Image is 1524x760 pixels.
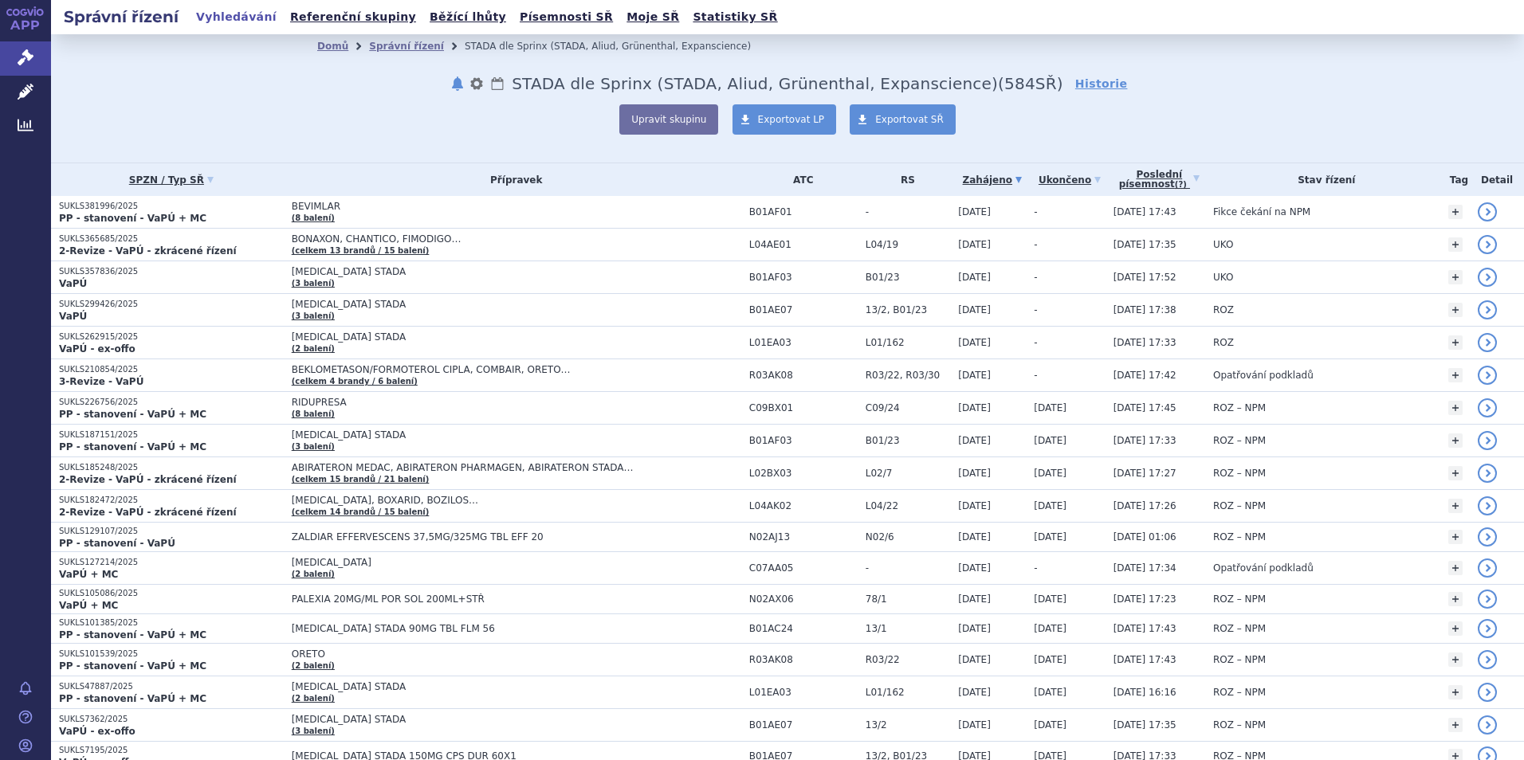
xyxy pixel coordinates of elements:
span: L01EA03 [749,687,858,698]
strong: VaPÚ [59,311,87,322]
span: R03AK08 [749,654,858,665]
span: [DATE] [958,594,991,605]
p: SUKLS7362/2025 [59,714,284,725]
a: Poslednípísemnost(?) [1114,163,1205,196]
a: + [1448,718,1463,732]
p: SUKLS365685/2025 [59,233,284,245]
a: detail [1478,683,1497,702]
span: [DATE] 17:23 [1114,594,1176,605]
span: - [1034,239,1037,250]
span: 13/1 [866,623,950,634]
span: B01AF03 [749,272,858,283]
button: Upravit skupinu [619,104,718,135]
p: SUKLS357836/2025 [59,266,284,277]
a: + [1448,237,1463,252]
a: Domů [317,41,348,52]
a: (celkem 15 brandů / 21 balení) [292,475,430,484]
th: Tag [1440,163,1471,196]
span: RIDUPRESA [292,397,690,408]
h2: Správní řízení [51,6,191,28]
strong: 2-Revize - VaPÚ - zkrácené řízení [59,245,237,257]
span: [DATE] [958,468,991,479]
strong: PP - stanovení - VaPÚ + MC [59,629,206,641]
span: ROZ – NPM [1213,687,1266,698]
th: Přípravek [284,163,741,196]
a: + [1448,466,1463,480]
a: detail [1478,431,1497,450]
span: [DATE] [958,623,991,634]
a: Referenční skupiny [285,6,421,28]
span: STADA dle Sprinx (STADA, Aliud, Grünenthal, Expanscience) [512,74,998,93]
span: [DATE] [958,239,991,250]
span: C09/24 [866,402,950,413]
span: [DATE] 17:35 [1114,239,1176,250]
a: + [1448,303,1463,317]
span: [DATE] [958,435,991,446]
span: L04/19 [866,239,950,250]
span: [DATE] [958,531,991,543]
a: Lhůty [489,74,505,93]
p: SUKLS7195/2025 [59,745,284,756]
p: SUKLS105086/2025 [59,588,284,599]
span: [DATE] [958,337,991,348]
span: [MEDICAL_DATA] STADA [292,681,690,692]
a: Moje SŘ [622,6,684,28]
span: N02/6 [866,531,950,543]
span: [DATE] 17:34 [1114,562,1176,574]
button: notifikace [450,74,465,93]
span: [MEDICAL_DATA], BOXARID, BOZILOS… [292,495,690,506]
p: SUKLS101385/2025 [59,617,284,629]
span: [DATE] 17:43 [1114,206,1176,217]
span: B01AF03 [749,435,858,446]
span: C09BX01 [749,402,858,413]
a: + [1448,530,1463,544]
strong: VaPÚ + MC [59,569,118,580]
span: R03/22, R03/30 [866,370,950,381]
span: PALEXIA 20MG/ML POR SOL 200ML+STŘ [292,594,690,605]
span: B01/23 [866,272,950,283]
a: detail [1478,619,1497,638]
span: ABIRATERON MEDAC, ABIRATERON PHARMAGEN, ABIRATERON STADA… [292,462,690,473]
span: [DATE] 17:52 [1114,272,1176,283]
span: N02AJ13 [749,531,858,543]
span: [DATE] 17:45 [1114,402,1176,413]
a: + [1448,592,1463,606]
span: Opatřování podkladů [1213,562,1314,574]
span: [MEDICAL_DATA] STADA [292,299,690,310]
a: (celkem 4 brandy / 6 balení) [292,377,418,386]
span: [DATE] [1034,531,1066,543]
span: [DATE] 17:33 [1114,337,1176,348]
a: Statistiky SŘ [688,6,782,28]
span: B01AE07 [749,719,858,731]
span: N02AX06 [749,594,858,605]
span: B01AF01 [749,206,858,217]
a: + [1448,401,1463,415]
th: RS [858,163,950,196]
th: Detail [1470,163,1524,196]
span: B01AC24 [749,623,858,634]
strong: 3-Revize - VaPÚ [59,376,143,387]
a: (2 balení) [292,344,335,353]
span: [DATE] [958,562,991,574]
span: Exportovat LP [758,114,825,125]
span: [DATE] 17:33 [1114,435,1176,446]
a: SPZN / Typ SŘ [59,169,284,191]
span: ZALDIAR EFFERVESCENS 37,5MG/325MG TBL EFF 20 [292,531,690,543]
th: Stav řízení [1205,163,1440,196]
span: [DATE] [958,206,991,217]
a: detail [1478,366,1497,385]
a: Ukončeno [1034,169,1105,191]
span: - [866,562,950,574]
a: + [1448,499,1463,513]
span: - [1034,206,1037,217]
p: SUKLS129107/2025 [59,526,284,537]
span: - [1034,562,1037,574]
span: [DATE] 17:38 [1114,304,1176,315]
strong: VaPÚ - ex-offo [59,726,136,737]
span: [DATE] [958,402,991,413]
a: (2 balení) [292,570,335,578]
span: L04AE01 [749,239,858,250]
a: detail [1478,202,1497,221]
th: ATC [741,163,858,196]
a: + [1448,685,1463,699]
